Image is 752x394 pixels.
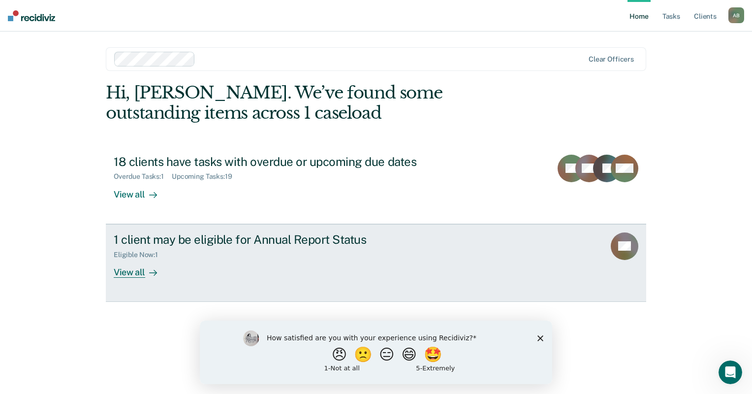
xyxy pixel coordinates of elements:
div: Hi, [PERSON_NAME]. We’ve found some outstanding items across 1 caseload [106,83,538,123]
div: Clear officers [589,55,634,64]
button: AB [728,7,744,23]
div: Upcoming Tasks : 19 [172,172,240,181]
a: 18 clients have tasks with overdue or upcoming due datesOverdue Tasks:1Upcoming Tasks:19View all [106,147,646,224]
div: 18 clients have tasks with overdue or upcoming due dates [114,155,459,169]
img: Recidiviz [8,10,55,21]
div: 1 client may be eligible for Annual Report Status [114,232,459,247]
div: Overdue Tasks : 1 [114,172,172,181]
iframe: Survey by Kim from Recidiviz [200,321,552,384]
div: View all [114,259,169,278]
div: View all [114,181,169,200]
a: 1 client may be eligible for Annual Report StatusEligible Now:1View all [106,224,646,302]
iframe: Intercom live chat [719,361,742,384]
div: A B [728,7,744,23]
div: Eligible Now : 1 [114,251,166,259]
